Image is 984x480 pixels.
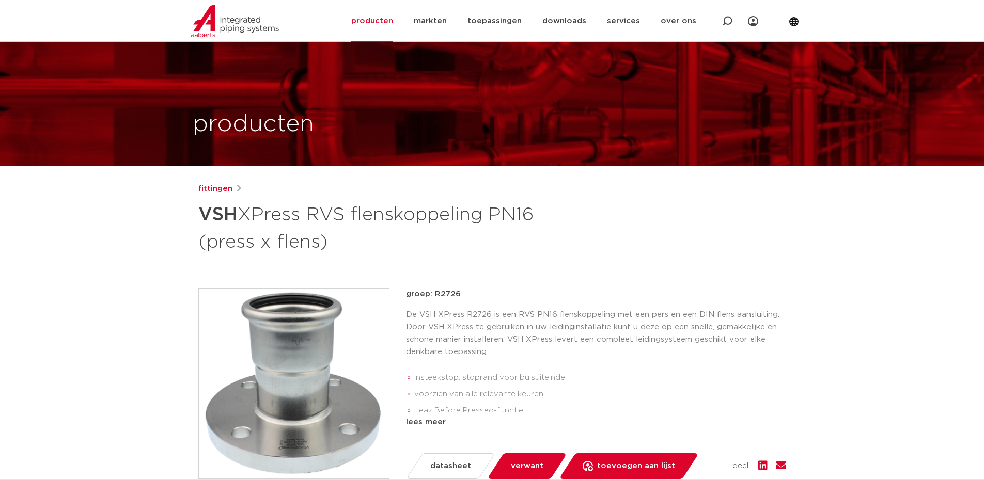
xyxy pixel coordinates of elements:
h1: producten [193,108,314,141]
li: voorzien van alle relevante keuren [414,386,786,403]
a: fittingen [198,183,232,195]
li: Leak Before Pressed-functie [414,403,786,419]
h1: XPress RVS flenskoppeling PN16 (press x flens) [198,199,586,255]
p: groep: R2726 [406,288,786,300]
a: datasheet [405,453,495,479]
span: deel: [732,460,750,472]
li: insteekstop: stoprand voor buisuiteinde [414,370,786,386]
span: verwant [511,458,543,474]
div: lees meer [406,416,786,428]
a: verwant [487,453,567,479]
img: Product Image for VSH XPress RVS flenskoppeling PN16 (press x flens) [199,289,389,478]
span: toevoegen aan lijst [597,458,675,474]
span: datasheet [430,458,471,474]
p: De VSH XPress R2726 is een RVS PN16 flenskoppeling met een pers en een DIN flens aansluiting. Doo... [406,309,786,358]
strong: VSH [198,205,238,224]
